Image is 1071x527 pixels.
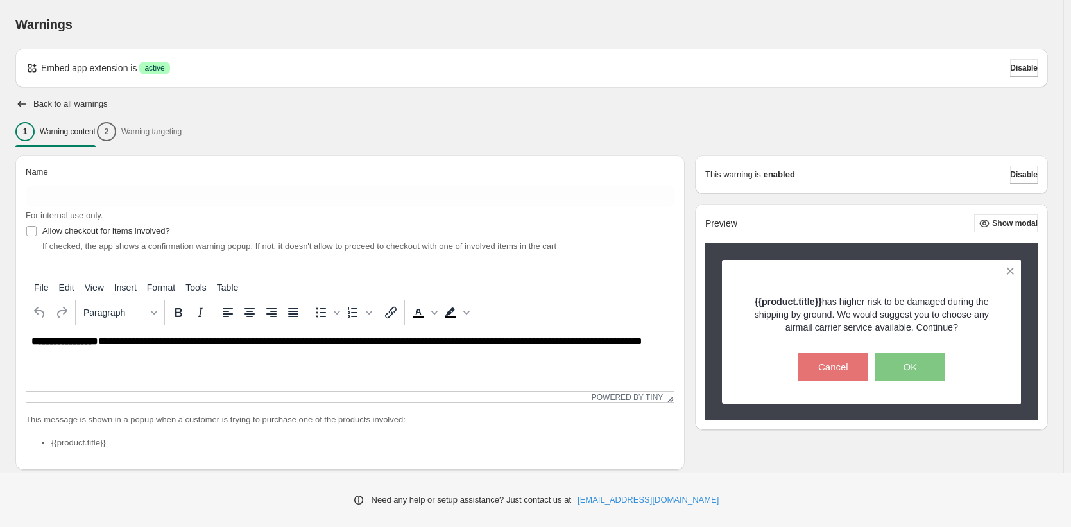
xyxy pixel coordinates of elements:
button: Disable [1010,59,1038,77]
p: has higher risk to be damaged during the shipping by ground. We would suggest you to choose any a... [744,295,999,334]
span: Name [26,167,48,177]
button: Align left [217,302,239,324]
span: Paragraph [83,307,146,318]
div: Bullet list [310,302,342,324]
button: 1Warning content [15,118,96,145]
span: Format [147,282,175,293]
button: Redo [51,302,73,324]
h2: Preview [705,218,737,229]
h2: Back to all warnings [33,99,108,109]
span: Tools [185,282,207,293]
p: This warning is [705,168,761,181]
span: Allow checkout for items involved? [42,226,170,236]
button: Cancel [798,353,868,381]
span: Disable [1010,63,1038,73]
button: Show modal [974,214,1038,232]
button: Formats [78,302,162,324]
p: Embed app extension is [41,62,137,74]
div: Background color [440,302,472,324]
li: {{product.title}} [51,436,674,449]
span: If checked, the app shows a confirmation warning popup. If not, it doesn't allow to proceed to ch... [42,241,556,251]
button: Disable [1010,166,1038,184]
button: Insert/edit link [380,302,402,324]
a: [EMAIL_ADDRESS][DOMAIN_NAME] [578,494,719,506]
span: Edit [59,282,74,293]
span: For internal use only. [26,211,103,220]
iframe: Rich Text Area [26,325,674,391]
span: active [144,63,164,73]
button: Justify [282,302,304,324]
button: OK [875,353,945,381]
button: Align center [239,302,261,324]
span: File [34,282,49,293]
span: Insert [114,282,137,293]
span: Warnings [15,17,73,31]
span: Table [217,282,238,293]
div: Numbered list [342,302,374,324]
div: Resize [663,392,674,402]
button: Undo [29,302,51,324]
strong: enabled [764,168,795,181]
p: This message is shown in a popup when a customer is trying to purchase one of the products involved: [26,413,674,426]
span: View [85,282,104,293]
button: Bold [167,302,189,324]
div: Text color [407,302,440,324]
span: Show modal [992,218,1038,229]
span: Disable [1010,169,1038,180]
button: Align right [261,302,282,324]
div: 1 [15,122,35,141]
p: Warning content [40,126,96,137]
strong: {{product.title}} [755,297,822,307]
button: Italic [189,302,211,324]
a: Powered by Tiny [592,393,664,402]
